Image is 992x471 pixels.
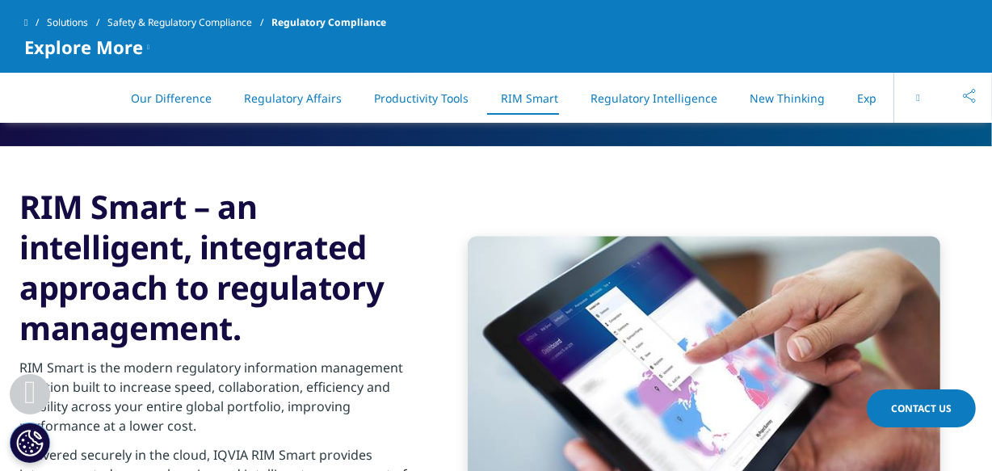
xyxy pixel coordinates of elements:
[107,8,271,37] a: Safety & Regulatory Compliance
[24,37,143,57] span: Explore More
[19,187,411,348] h3: RIM Smart – an intelligent, integrated approach to regulatory management.
[47,8,107,37] a: Solutions
[271,8,386,37] span: Regulatory Compliance
[10,423,50,463] button: Cookies Settings
[244,90,342,106] a: Regulatory Affairs
[591,90,717,106] a: Regulatory Intelligence
[131,90,212,106] a: Our Difference
[374,90,469,106] a: Productivity Tools
[857,90,929,106] a: Explore More
[501,90,558,106] a: RIM Smart
[867,389,976,427] a: Contact Us
[750,90,825,106] a: New Thinking
[19,358,411,445] p: RIM Smart is the modern regulatory information management solution built to increase speed, colla...
[891,402,952,415] span: Contact Us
